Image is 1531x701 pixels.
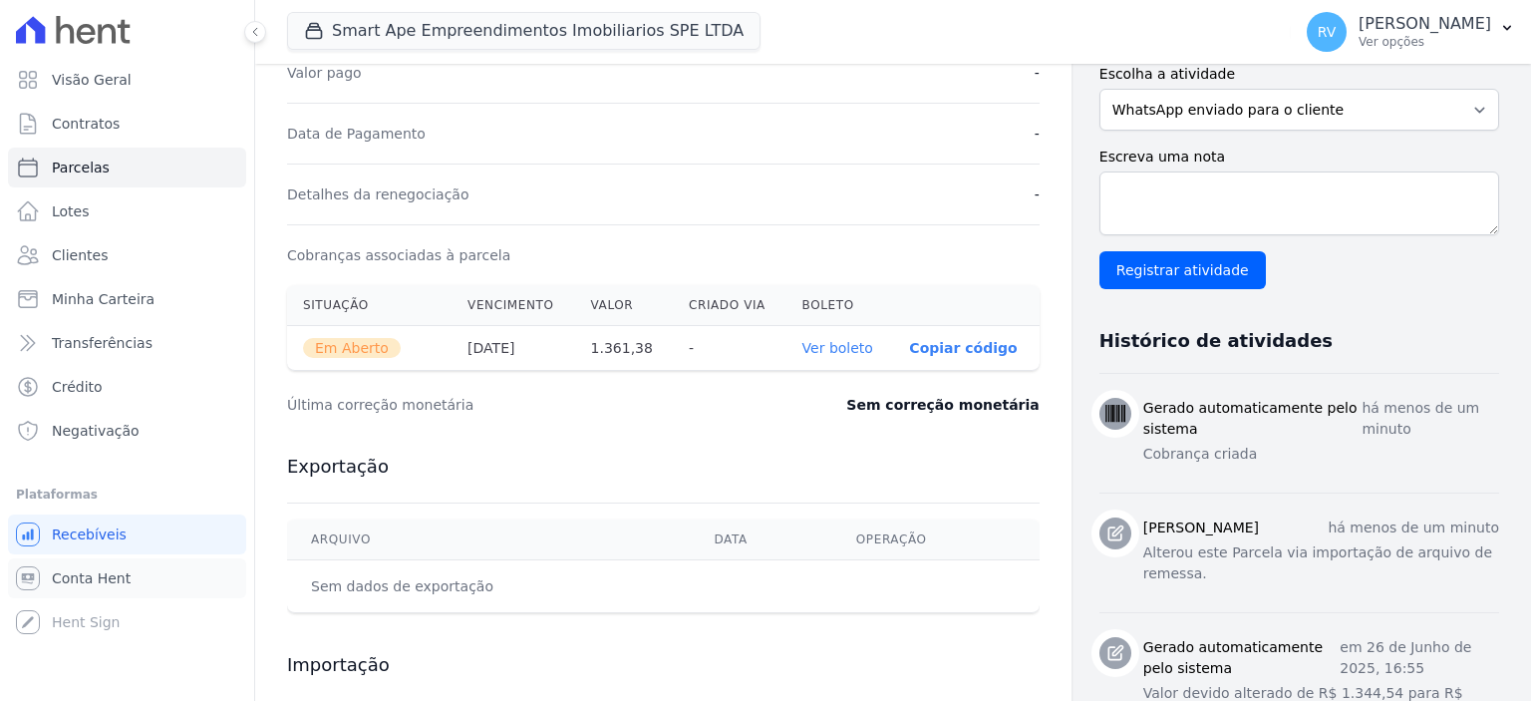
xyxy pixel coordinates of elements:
th: Data [690,520,831,560]
h3: Histórico de atividades [1099,329,1333,353]
th: Situação [287,285,452,326]
p: em 26 de Junho de 2025, 16:55 [1340,637,1499,679]
h3: Importação [287,653,1040,677]
span: Recebíveis [52,525,127,544]
a: Transferências [8,323,246,363]
input: Registrar atividade [1099,251,1266,289]
label: Escreva uma nota [1099,147,1499,168]
span: Conta Hent [52,568,131,588]
h3: Gerado automaticamente pelo sistema [1143,398,1363,440]
button: RV [PERSON_NAME] Ver opções [1291,4,1531,60]
a: Minha Carteira [8,279,246,319]
dd: Sem correção monetária [846,395,1039,415]
a: Negativação [8,411,246,451]
th: - [673,326,786,371]
span: Em Aberto [303,338,401,358]
th: 1.361,38 [575,326,673,371]
label: Escolha a atividade [1099,64,1499,85]
h3: [PERSON_NAME] [1143,518,1259,538]
div: Plataformas [16,483,238,507]
dd: - [1035,124,1040,144]
th: Arquivo [287,520,690,560]
button: Copiar código [909,340,1017,356]
a: Crédito [8,367,246,407]
span: Contratos [52,114,120,134]
dt: Cobranças associadas à parcela [287,245,510,265]
td: Sem dados de exportação [287,560,690,613]
span: Minha Carteira [52,289,154,309]
p: há menos de um minuto [1328,518,1499,538]
span: Clientes [52,245,108,265]
dt: Última correção monetária [287,395,732,415]
a: Conta Hent [8,558,246,598]
dt: Detalhes da renegociação [287,184,469,204]
th: Operação [832,520,1040,560]
a: Visão Geral [8,60,246,100]
span: RV [1318,25,1337,39]
th: Criado via [673,285,786,326]
dd: - [1035,63,1040,83]
dd: - [1035,184,1040,204]
th: Boleto [786,285,894,326]
p: [PERSON_NAME] [1359,14,1491,34]
dt: Valor pago [287,63,362,83]
p: Ver opções [1359,34,1491,50]
a: Ver boleto [802,340,873,356]
th: [DATE] [452,326,574,371]
a: Recebíveis [8,515,246,554]
span: Transferências [52,333,153,353]
span: Crédito [52,377,103,397]
p: há menos de um minuto [1362,398,1499,440]
span: Lotes [52,201,90,221]
th: Valor [575,285,673,326]
span: Visão Geral [52,70,132,90]
span: Negativação [52,421,140,441]
span: Parcelas [52,158,110,177]
h3: Exportação [287,455,1040,479]
h3: Gerado automaticamente pelo sistema [1143,637,1341,679]
p: Alterou este Parcela via importação de arquivo de remessa. [1143,542,1499,584]
a: Clientes [8,235,246,275]
a: Contratos [8,104,246,144]
a: Parcelas [8,148,246,187]
button: Smart Ape Empreendimentos Imobiliarios SPE LTDA [287,12,761,50]
th: Vencimento [452,285,574,326]
dt: Data de Pagamento [287,124,426,144]
p: Cobrança criada [1143,444,1499,465]
a: Lotes [8,191,246,231]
